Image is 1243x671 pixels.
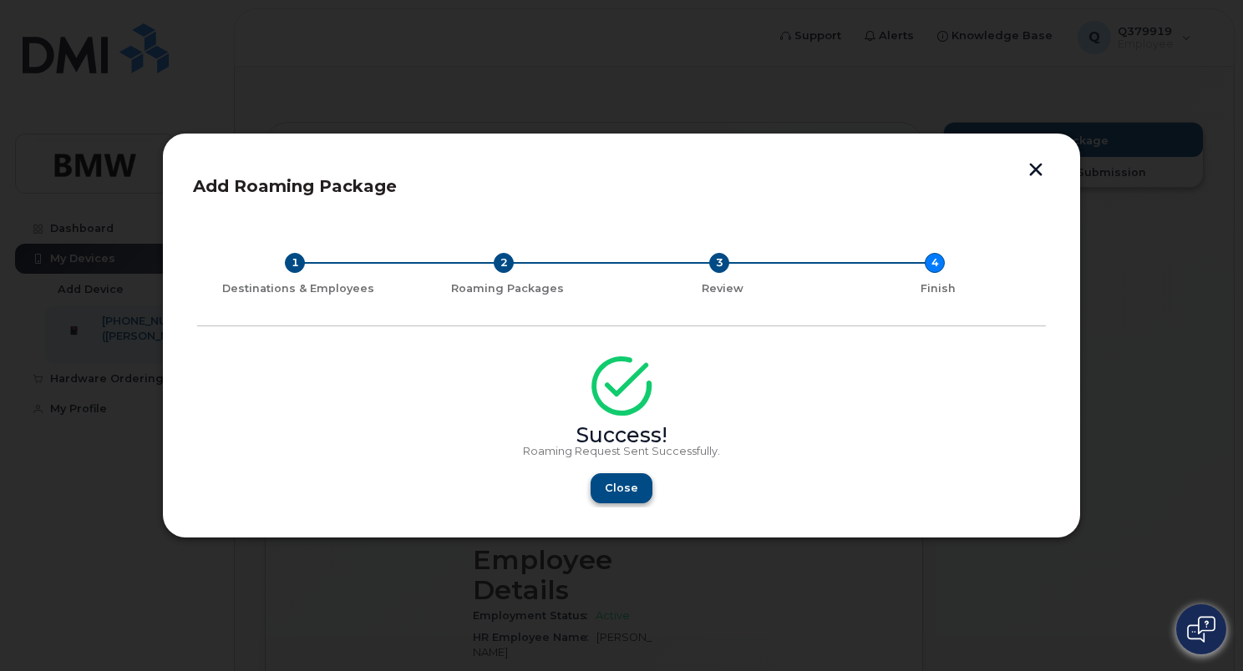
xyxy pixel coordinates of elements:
[285,253,305,273] div: 1
[197,445,1046,458] p: Roaming Request Sent Successfully.
[605,480,638,496] span: Close
[709,253,729,273] div: 3
[197,429,1046,442] div: Success!
[621,282,824,295] div: Review
[1187,616,1215,643] img: Open chat
[193,176,397,196] span: Add Roaming Package
[204,282,393,295] div: Destinations & Employees
[494,253,514,273] div: 2
[591,473,652,503] button: Close
[406,282,608,295] div: Roaming Packages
